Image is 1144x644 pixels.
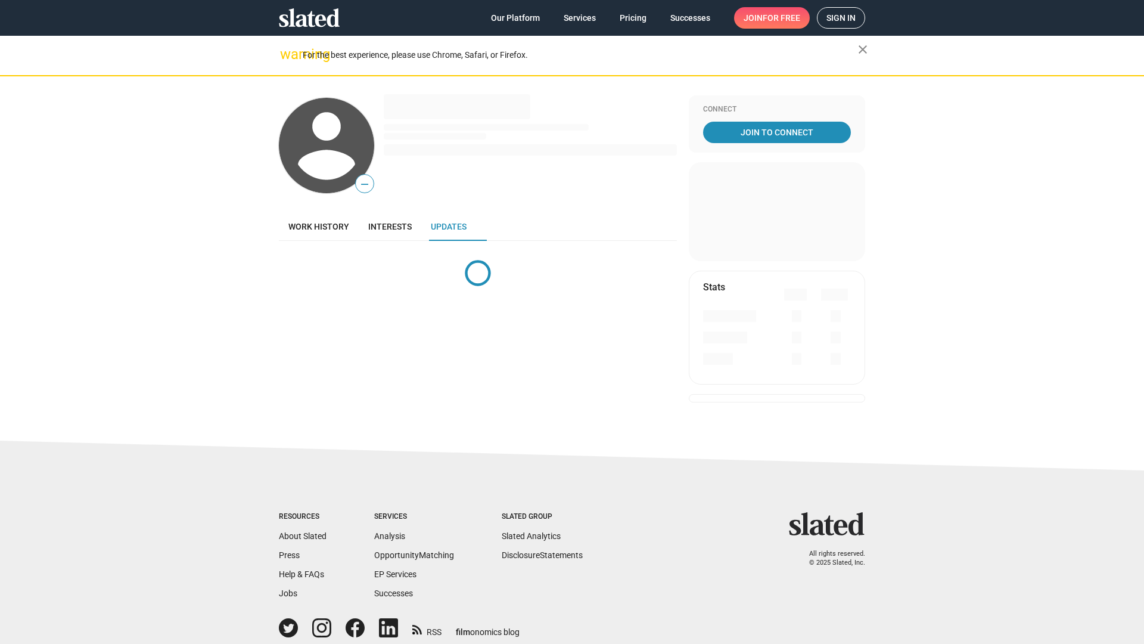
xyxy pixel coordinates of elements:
a: Press [279,550,300,560]
span: Our Platform [491,7,540,29]
span: Pricing [620,7,646,29]
a: DisclosureStatements [502,550,583,560]
a: RSS [412,620,442,638]
a: Our Platform [481,7,549,29]
a: Jobs [279,589,297,598]
a: Successes [661,7,720,29]
span: — [356,177,374,192]
span: Work history [288,222,349,231]
p: All rights reserved. © 2025 Slated, Inc. [797,550,865,567]
mat-icon: close [856,42,870,57]
a: Updates [421,212,476,241]
div: For the best experience, please use Chrome, Safari, or Firefox. [303,47,858,63]
a: Sign in [817,7,865,29]
span: Successes [670,7,710,29]
span: Join [744,7,800,29]
span: Services [564,7,596,29]
mat-card-title: Stats [703,281,725,293]
span: film [456,627,470,637]
a: Help & FAQs [279,569,324,579]
div: Services [374,512,454,522]
span: Updates [431,222,467,231]
a: filmonomics blog [456,617,520,638]
span: Join To Connect [705,122,848,143]
span: Interests [368,222,412,231]
mat-icon: warning [280,47,294,61]
span: Sign in [826,8,856,28]
div: Resources [279,512,327,522]
a: Slated Analytics [502,531,561,541]
a: Successes [374,589,413,598]
a: About Slated [279,531,327,541]
a: Joinfor free [734,7,810,29]
a: Join To Connect [703,122,851,143]
a: Work history [279,212,359,241]
a: Services [554,7,605,29]
div: Connect [703,105,851,114]
a: OpportunityMatching [374,550,454,560]
a: EP Services [374,569,416,579]
span: for free [763,7,800,29]
a: Pricing [610,7,656,29]
div: Slated Group [502,512,583,522]
a: Analysis [374,531,405,541]
a: Interests [359,212,421,241]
